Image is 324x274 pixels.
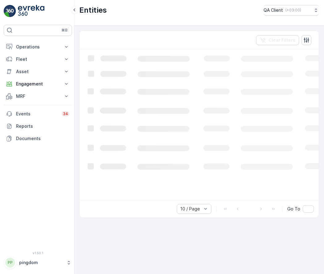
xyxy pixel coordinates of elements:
[256,35,299,45] button: Clear Filters
[63,111,68,116] p: 34
[268,37,295,43] p: Clear Filters
[16,111,58,117] p: Events
[61,28,68,33] p: ⌘B
[16,123,69,129] p: Reports
[79,5,107,15] p: Entities
[16,135,69,142] p: Documents
[16,68,60,75] p: Asset
[4,120,72,132] a: Reports
[264,7,283,13] p: QA Client
[4,5,16,17] img: logo
[5,258,15,268] div: PP
[4,65,72,78] button: Asset
[18,5,44,17] img: logo_light-DOdMpM7g.png
[16,56,60,62] p: Fleet
[4,78,72,90] button: Engagement
[287,206,300,212] span: Go To
[4,53,72,65] button: Fleet
[19,259,63,266] p: pingdom
[16,81,60,87] p: Engagement
[4,132,72,145] a: Documents
[4,108,72,120] a: Events34
[4,251,72,255] span: v 1.50.1
[16,93,60,99] p: MRF
[4,41,72,53] button: Operations
[16,44,60,50] p: Operations
[4,256,72,269] button: PPpingdom
[285,8,301,13] p: ( +03:00 )
[4,90,72,102] button: MRF
[264,5,319,15] button: QA Client(+03:00)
